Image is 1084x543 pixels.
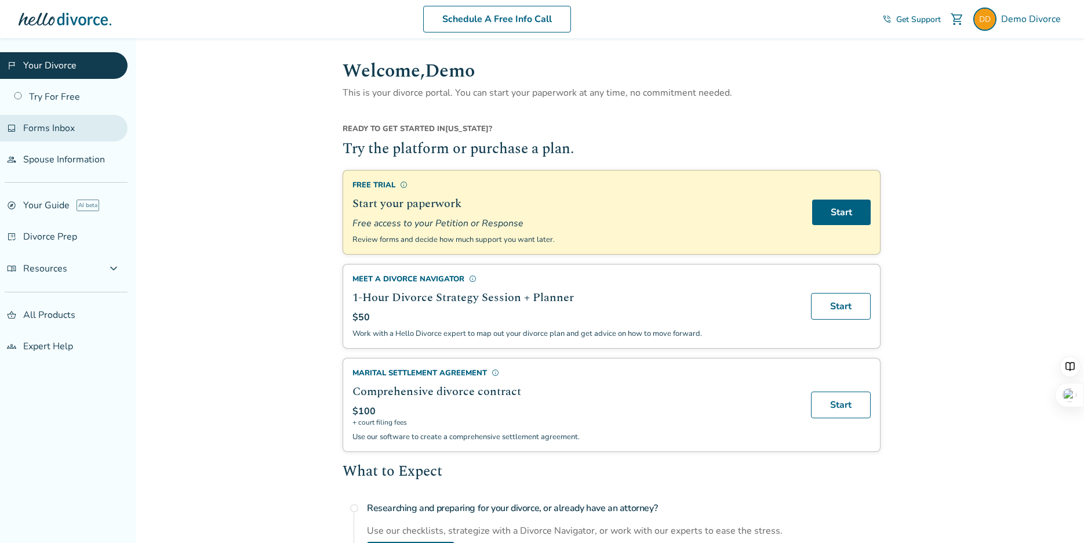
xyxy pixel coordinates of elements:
a: Start [811,293,871,320]
span: shopping_cart [950,12,964,26]
span: people [7,155,16,164]
span: info [469,275,476,283]
span: Resources [7,262,67,275]
span: info [400,181,408,189]
span: $100 [352,405,376,418]
div: Marital Settlement Agreement [352,368,797,378]
h2: Try the platform or purchase a plan. [343,139,881,161]
div: [US_STATE] ? [343,124,881,139]
div: Free Trial [352,180,798,190]
span: groups [7,342,16,351]
span: list_alt_check [7,232,16,241]
div: Use our checklists, strategize with a Divorce Navigator, or work with our experts to ease the str... [367,524,881,537]
span: Get Support [896,14,941,25]
span: + court filing fees [352,418,797,427]
span: expand_more [107,262,121,276]
span: AI beta [77,200,99,211]
p: This is your divorce portal. You can start your paperwork at any time, no commitment needed. [343,85,881,100]
div: Meet a divorce navigator [352,274,797,284]
span: Ready to get started in [343,124,445,134]
a: Start [812,200,871,225]
span: Demo Divorce [1001,13,1065,26]
h2: Comprehensive divorce contract [352,383,797,400]
a: phone_in_talkGet Support [882,14,941,25]
p: Use our software to create a comprehensive settlement agreement. [352,432,797,442]
span: Free access to your Petition or Response [352,217,798,230]
h4: Researching and preparing for your divorce, or already have an attorney? [367,497,881,520]
span: radio_button_unchecked [350,504,359,513]
h2: What to Expect [343,461,881,483]
img: Demo Divorce [973,8,996,31]
span: inbox [7,124,16,133]
iframe: Chat Widget [1026,487,1084,543]
span: explore [7,201,16,210]
p: Work with a Hello Divorce expert to map out your divorce plan and get advice on how to move forward. [352,328,797,339]
span: info [492,369,499,377]
a: Schedule A Free Info Call [423,6,571,32]
span: phone_in_talk [882,15,892,24]
span: flag_2 [7,61,16,70]
a: Start [811,392,871,418]
span: shopping_basket [7,310,16,320]
h2: 1-Hour Divorce Strategy Session + Planner [352,289,797,306]
span: $50 [352,311,370,324]
span: Forms Inbox [23,122,75,135]
h2: Start your paperwork [352,195,798,212]
p: Review forms and decide how much support you want later. [352,234,798,245]
h1: Welcome, Demo [343,57,881,85]
span: menu_book [7,264,16,273]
